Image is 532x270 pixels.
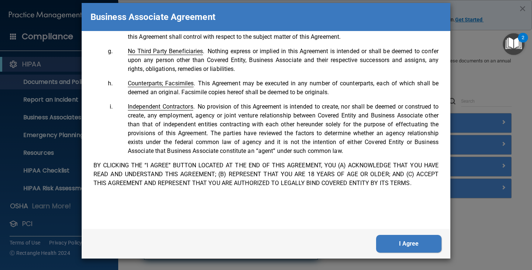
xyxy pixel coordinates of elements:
span: No Third Party Beneficiaries [128,48,203,55]
span: Independent Contractors [128,103,193,110]
p: BY CLICKING THE “I AGREE” BUTTON LOCATED AT THE END OF THIS AGREEMENT, YOU (A) ACKNOWLEDGE THAT Y... [93,161,439,188]
div: 2 [522,38,524,47]
li: Nothing express or implied in this Agreement is intended or shall be deemed to confer upon any pe... [114,47,439,74]
span: . [128,80,195,87]
button: Open Resource Center, 2 new notifications [503,33,525,55]
button: I Agree [376,235,441,253]
li: No provision of this Agreement is intended to create, nor shall be deemed or construed to create,... [114,102,439,155]
p: Business Associate Agreement [91,9,215,25]
span: Counterparts; Facsimiles [128,80,194,87]
span: . [128,48,205,55]
li: This Agreement may be executed in any number of counterparts, each of which shall be deemed an or... [114,79,439,97]
span: . [128,103,195,110]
